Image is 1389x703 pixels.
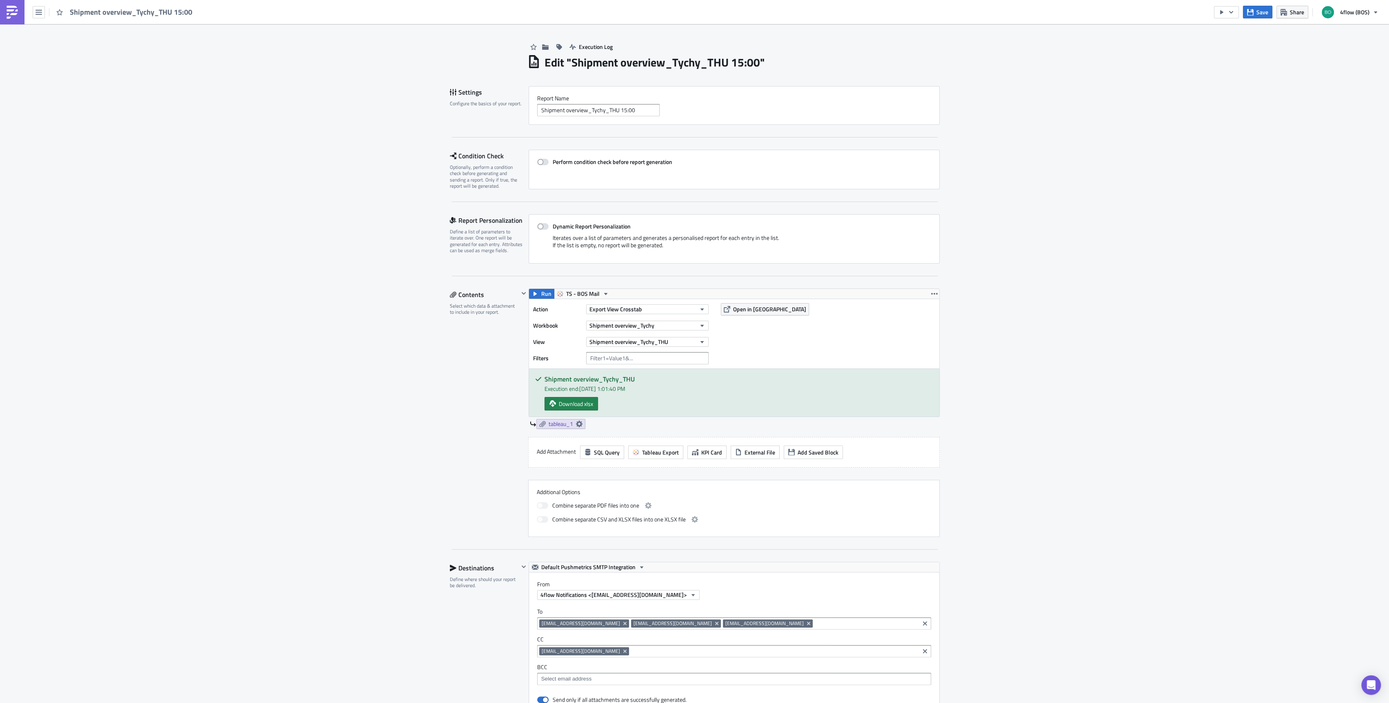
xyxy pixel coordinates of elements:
[450,100,523,106] div: Configure the basics of your report.
[733,305,806,313] span: Open in [GEOGRAPHIC_DATA]
[586,304,709,314] button: Export View Crosstab
[70,7,193,17] span: Shipment overview_Tychy_THU 15:00
[450,86,529,98] div: Settings
[565,40,617,53] button: Execution Log
[519,562,529,572] button: Hide content
[537,95,931,102] label: Report Nam﻿e
[536,419,585,429] a: tableau_1
[721,303,809,315] button: Open in [GEOGRAPHIC_DATA]
[1276,6,1308,18] button: Share
[566,289,600,299] span: TS - BOS Mail
[537,488,931,496] label: Additional Options
[1361,675,1381,695] div: Open Intercom Messenger
[450,214,529,226] div: Report Personalization
[552,514,686,524] span: Combine separate CSV and XLSX files into one XLSX file
[549,420,573,428] span: tableau_1
[450,228,523,254] div: Define a list of parameters to iterate over. One report will be generated for each entry. Attribu...
[553,222,631,231] strong: Dynamic Report Personalization
[920,619,930,628] button: Clear selected items
[537,446,576,458] label: Add Attachment
[529,289,554,299] button: Run
[559,399,593,408] span: Download xlsx
[586,337,709,347] button: Shipment overview_Tychy_THU
[687,446,727,459] button: KPI Card
[450,576,519,589] div: Define where should your report be delivered.
[1317,3,1383,21] button: 4flow (BOS)
[1340,8,1369,16] span: 4flow (BOS)
[1243,6,1272,18] button: Save
[713,619,721,628] button: Remove Tag
[450,164,523,189] div: Optionally, perform a condition check before generating and sending a report. Only if true, the r...
[544,55,765,70] h1: Edit " Shipment overview_Tychy_THU 15:00 "
[745,448,775,457] span: External File
[533,352,582,364] label: Filters
[633,620,712,627] span: [EMAIL_ADDRESS][DOMAIN_NAME]
[544,376,933,382] h5: Shipment overview_Tychy_THU
[3,12,390,19] p: Please find attached the TOs which where saved in ITMS after 11:00
[622,619,629,628] button: Remove Tag
[6,6,19,19] img: PushMetrics
[3,21,390,28] p: If you have any comment please inform [EMAIL_ADDRESS][DOMAIN_NAME]
[450,288,519,301] div: Contents
[594,448,620,457] span: SQL Query
[622,647,629,655] button: Remove Tag
[554,289,612,299] button: TS - BOS Mail
[533,336,582,348] label: View
[805,619,813,628] button: Remove Tag
[553,157,672,166] strong: Perform condition check before report generation
[579,42,613,51] span: Execution Log
[586,321,709,330] button: Shipment overview_Tychy
[450,303,519,315] div: Select which data & attachment to include in your report.
[544,384,933,393] div: Execution end: [DATE] 1:01:40 PM
[731,446,780,459] button: External File
[798,448,838,457] span: Add Saved Block
[533,319,582,332] label: Workbook
[519,288,529,298] button: Hide content
[628,446,683,459] button: Tableau Export
[580,446,624,459] button: SQL Query
[537,663,931,671] label: BCC
[642,448,679,457] span: Tableau Export
[450,150,529,162] div: Condition Check
[1290,8,1304,16] span: Share
[589,337,668,346] span: Shipment overview_Tychy_THU
[1321,5,1335,19] img: Avatar
[539,675,928,683] input: Select em ail add ress
[3,3,390,37] body: Rich Text Area. Press ALT-0 for help.
[552,501,639,510] span: Combine separate PDF files into one
[701,448,722,457] span: KPI Card
[540,590,687,599] span: 4flow Notifications <[EMAIL_ADDRESS][DOMAIN_NAME]>
[1256,8,1268,16] span: Save
[542,648,620,654] span: [EMAIL_ADDRESS][DOMAIN_NAME]
[541,562,636,572] span: Default Pushmetrics SMTP Integration
[537,608,931,615] label: To
[725,620,804,627] span: [EMAIL_ADDRESS][DOMAIN_NAME]
[3,30,390,37] p: Thank you
[784,446,843,459] button: Add Saved Block
[586,352,709,364] input: Filter1=Value1&...
[537,590,700,600] button: 4flow Notifications <[EMAIL_ADDRESS][DOMAIN_NAME]>
[537,636,931,643] label: CC
[542,620,620,627] span: [EMAIL_ADDRESS][DOMAIN_NAME]
[537,234,931,255] div: Iterates over a list of parameters and generates a personalised report for each entry in the list...
[533,303,582,315] label: Action
[589,321,654,330] span: Shipment overview_Tychy
[541,289,551,299] span: Run
[3,3,390,10] p: Dear All,
[920,646,930,656] button: Clear selected items
[537,581,939,588] label: From
[544,397,598,410] a: Download xlsx
[589,305,642,313] span: Export View Crosstab
[529,562,648,572] button: Default Pushmetrics SMTP Integration
[450,562,519,574] div: Destinations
